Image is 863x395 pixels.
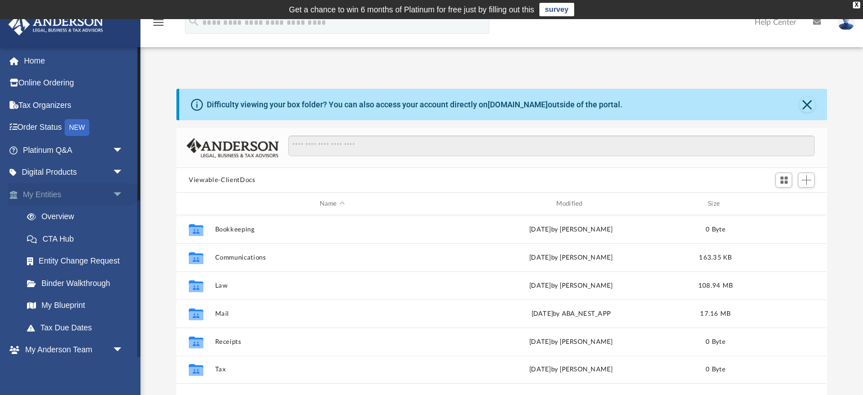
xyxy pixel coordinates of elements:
[16,272,140,294] a: Binder Walkthrough
[701,311,731,317] span: 17.16 MB
[112,183,135,206] span: arrow_drop_down
[189,175,255,185] button: Viewable-ClientDocs
[289,3,534,16] div: Get a chance to win 6 months of Platinum for free just by filling out this
[8,139,140,161] a: Platinum Q&Aarrow_drop_down
[65,119,89,136] div: NEW
[215,282,449,289] button: Law
[838,14,855,30] img: User Pic
[215,199,449,209] div: Name
[853,2,860,8] div: close
[215,310,449,317] button: Mail
[8,161,140,184] a: Digital Productsarrow_drop_down
[215,366,449,373] button: Tax
[215,338,449,346] button: Receipts
[16,316,140,339] a: Tax Due Dates
[16,228,140,250] a: CTA Hub
[5,13,107,35] img: Anderson Advisors Platinum Portal
[16,294,135,317] a: My Blueprint
[454,365,688,375] div: [DATE] by [PERSON_NAME]
[539,3,574,16] a: survey
[112,161,135,184] span: arrow_drop_down
[706,366,726,373] span: 0 Byte
[112,339,135,362] span: arrow_drop_down
[8,94,140,116] a: Tax Organizers
[152,16,165,29] i: menu
[454,253,688,263] div: [DATE] by [PERSON_NAME]
[8,72,140,94] a: Online Ordering
[488,100,548,109] a: [DOMAIN_NAME]
[706,226,726,233] span: 0 Byte
[775,172,792,188] button: Switch to Grid View
[693,199,738,209] div: Size
[743,199,822,209] div: id
[16,250,140,273] a: Entity Change Request
[8,49,140,72] a: Home
[454,337,688,347] div: [DATE] by [PERSON_NAME]
[288,135,815,157] input: Search files and folders
[706,339,726,345] span: 0 Byte
[454,281,688,291] div: by [PERSON_NAME]
[181,199,210,209] div: id
[454,225,688,235] div: [DATE] by [PERSON_NAME]
[800,97,815,112] button: Close
[112,139,135,162] span: arrow_drop_down
[215,254,449,261] button: Communications
[700,255,732,261] span: 163.35 KB
[454,309,688,319] div: [DATE] by ABA_NEST_APP
[215,226,449,233] button: Bookkeeping
[454,199,688,209] div: Modified
[188,15,200,28] i: search
[698,283,733,289] span: 108.94 MB
[8,116,140,139] a: Order StatusNEW
[529,283,551,289] span: [DATE]
[16,206,140,228] a: Overview
[8,183,140,206] a: My Entitiesarrow_drop_down
[152,21,165,29] a: menu
[798,172,815,188] button: Add
[207,99,623,111] div: Difficulty viewing your box folder? You can also access your account directly on outside of the p...
[8,339,135,361] a: My Anderson Teamarrow_drop_down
